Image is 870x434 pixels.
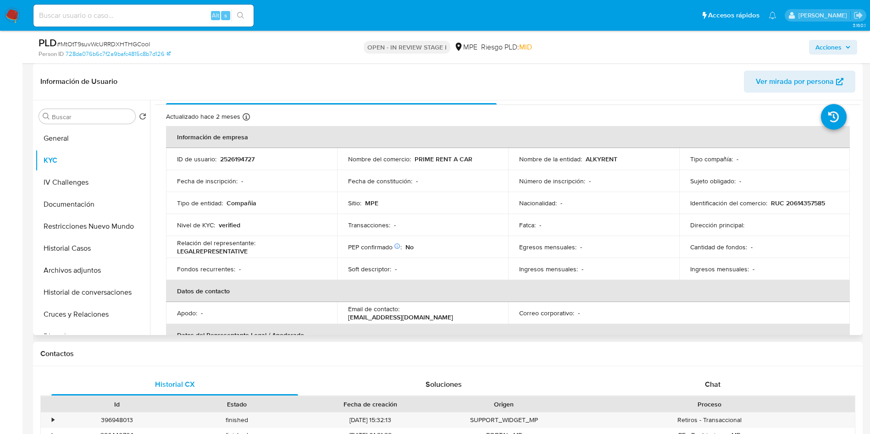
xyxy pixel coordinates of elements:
[43,113,50,120] button: Buscar
[348,243,402,251] p: PEP confirmado :
[63,400,171,409] div: Id
[415,155,472,163] p: PRIME RENT A CAR
[297,412,444,428] div: [DATE] 15:32:13
[450,400,558,409] div: Origen
[348,155,411,163] p: Nombre del comercio :
[708,11,759,20] span: Accesos rápidos
[364,41,450,54] p: OPEN - IN REVIEW STAGE I
[348,313,453,321] p: [EMAIL_ADDRESS][DOMAIN_NAME]
[177,239,255,247] p: Relación del representante :
[35,325,150,347] button: Direcciones
[519,199,557,207] p: Nacionalidad :
[348,221,390,229] p: Transacciones :
[177,155,216,163] p: ID de usuario :
[177,221,215,229] p: Nivel de KYC :
[35,281,150,303] button: Historial de conversaciones
[454,42,477,52] div: MPE
[589,177,591,185] p: -
[39,50,64,58] b: Person ID
[35,149,150,171] button: KYC
[564,412,855,428] div: Retiros - Transaccional
[705,379,720,390] span: Chat
[166,280,850,302] th: Datos de contacto
[177,265,235,273] p: Fondos recurrentes :
[35,215,150,237] button: Restricciones Nuevo Mundo
[365,199,378,207] p: MPE
[177,309,197,317] p: Apodo :
[66,50,171,58] a: 728da076b6c7f2a9bafc4815c8b7d126
[690,177,736,185] p: Sujeto obligado :
[853,11,863,20] a: Salir
[212,11,219,20] span: Alt
[304,400,438,409] div: Fecha de creación
[35,237,150,259] button: Historial Casos
[139,113,146,123] button: Volver al orden por defecto
[756,71,834,93] span: Ver mirada por persona
[224,11,227,20] span: s
[571,400,848,409] div: Proceso
[519,221,536,229] p: Fatca :
[239,265,241,273] p: -
[57,412,177,428] div: 396948013
[35,171,150,193] button: IV Challenges
[798,11,850,20] p: antonio.rossel@mercadolibre.com
[348,305,399,313] p: Email de contacto :
[177,177,238,185] p: Fecha de inscripción :
[227,199,256,207] p: Compañia
[739,177,741,185] p: -
[580,243,582,251] p: -
[578,309,580,317] p: -
[519,42,532,52] span: MID
[519,265,578,273] p: Ingresos mensuales :
[166,324,850,346] th: Datos del Representante Legal / Apoderado
[35,259,150,281] button: Archivos adjuntos
[744,71,855,93] button: Ver mirada por persona
[519,177,585,185] p: Número de inscripción :
[690,265,749,273] p: Ingresos mensuales :
[177,412,297,428] div: finished
[769,11,776,19] a: Notificaciones
[177,247,248,255] p: LEGALREPRESENTATIVE
[52,416,54,424] div: •
[394,221,396,229] p: -
[737,155,738,163] p: -
[40,349,855,358] h1: Contactos
[52,113,132,121] input: Buscar
[57,39,150,49] span: # MtOtT9suvWcURRDXHTHGCooI
[690,221,744,229] p: Dirección principal :
[444,412,564,428] div: SUPPORT_WIDGET_MP
[35,193,150,215] button: Documentación
[219,221,240,229] p: verified
[183,400,291,409] div: Estado
[166,112,240,121] p: Actualizado hace 2 meses
[690,199,767,207] p: Identificación del comercio :
[39,35,57,50] b: PLD
[348,177,412,185] p: Fecha de constitución :
[853,22,865,29] span: 3.160.1
[177,199,223,207] p: Tipo de entidad :
[751,243,753,251] p: -
[519,243,576,251] p: Egresos mensuales :
[582,265,583,273] p: -
[348,199,361,207] p: Sitio :
[33,10,254,22] input: Buscar usuario o caso...
[809,40,857,55] button: Acciones
[348,265,391,273] p: Soft descriptor :
[690,155,733,163] p: Tipo compañía :
[166,126,850,148] th: Información de empresa
[690,243,747,251] p: Cantidad de fondos :
[426,379,462,390] span: Soluciones
[35,303,150,325] button: Cruces y Relaciones
[220,155,255,163] p: 2526194727
[560,199,562,207] p: -
[539,221,541,229] p: -
[416,177,418,185] p: -
[35,127,150,149] button: General
[201,309,203,317] p: -
[771,199,825,207] p: RUC 20614357585
[405,243,414,251] p: No
[519,155,582,163] p: Nombre de la entidad :
[40,77,117,86] h1: Información de Usuario
[586,155,617,163] p: ALKYRENT
[395,265,397,273] p: -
